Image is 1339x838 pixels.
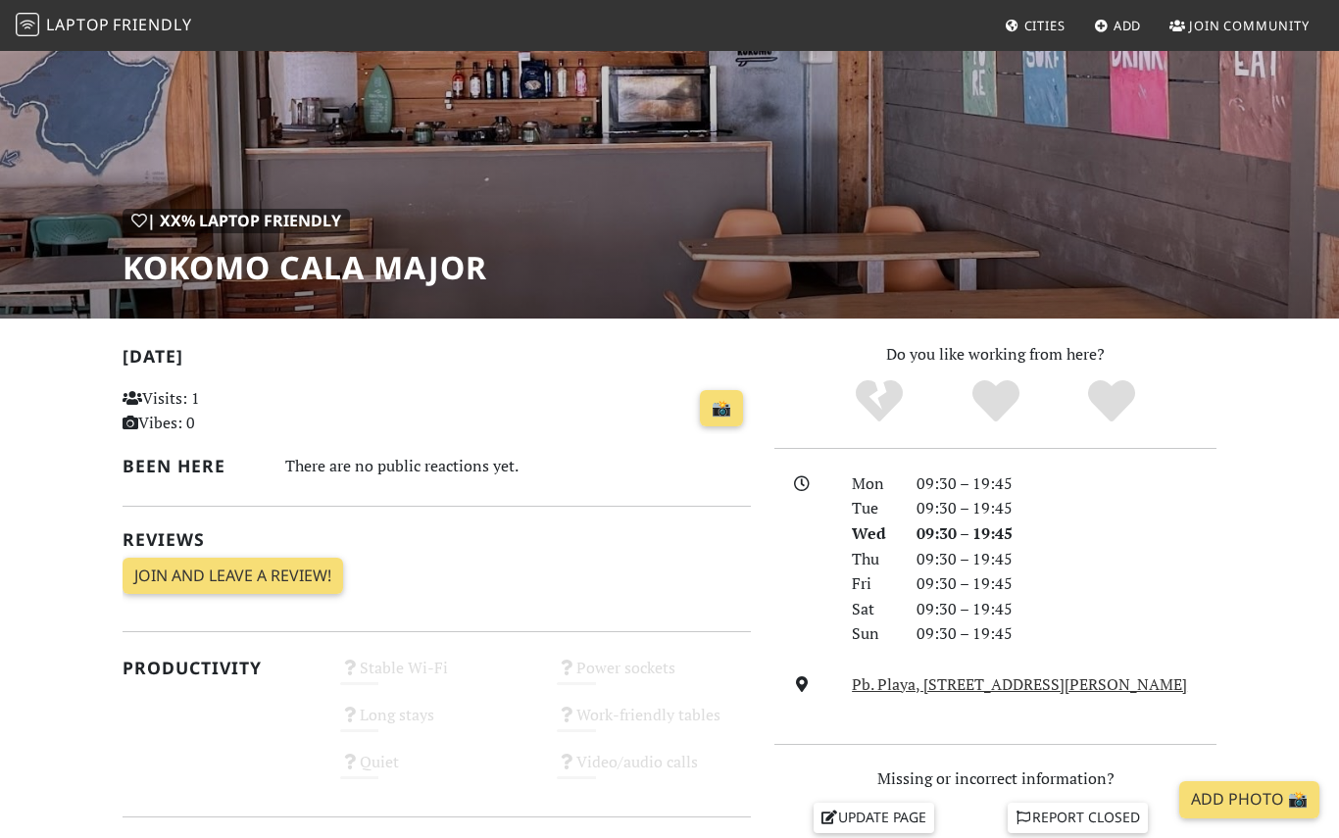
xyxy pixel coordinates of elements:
[774,342,1216,368] p: Do you like working from here?
[16,9,192,43] a: LaptopFriendly LaptopFriendly
[285,452,751,480] div: There are no public reactions yet.
[328,701,546,748] div: Long stays
[123,386,317,436] p: Visits: 1 Vibes: 0
[123,346,751,374] h2: [DATE]
[1024,17,1066,34] span: Cities
[852,673,1187,695] a: Pb. Playa, [STREET_ADDRESS][PERSON_NAME]
[774,766,1216,792] p: Missing or incorrect information?
[820,377,937,426] div: No
[123,658,317,678] h2: Productivity
[328,748,546,795] div: Quiet
[937,377,1054,426] div: Yes
[123,209,350,234] div: | XX% Laptop Friendly
[905,621,1228,647] div: 09:30 – 19:45
[545,748,763,795] div: Video/audio calls
[905,496,1228,521] div: 09:30 – 19:45
[123,558,343,595] a: Join and leave a review!
[840,471,905,497] div: Mon
[545,701,763,748] div: Work-friendly tables
[997,8,1073,43] a: Cities
[905,471,1228,497] div: 09:30 – 19:45
[328,654,546,701] div: Stable Wi-Fi
[840,521,905,547] div: Wed
[905,597,1228,622] div: 09:30 – 19:45
[840,621,905,647] div: Sun
[545,654,763,701] div: Power sockets
[840,496,905,521] div: Tue
[123,249,487,286] h1: Kokomo Cala Major
[123,529,751,550] h2: Reviews
[123,456,262,476] h2: Been here
[905,521,1228,547] div: 09:30 – 19:45
[1189,17,1310,34] span: Join Community
[113,14,191,35] span: Friendly
[700,390,743,427] a: 📸
[46,14,110,35] span: Laptop
[840,571,905,597] div: Fri
[16,13,39,36] img: LaptopFriendly
[1054,377,1170,426] div: Definitely!
[840,547,905,572] div: Thu
[905,547,1228,572] div: 09:30 – 19:45
[1114,17,1142,34] span: Add
[1162,8,1317,43] a: Join Community
[840,597,905,622] div: Sat
[905,571,1228,597] div: 09:30 – 19:45
[1008,803,1149,832] a: Report closed
[814,803,935,832] a: Update page
[1086,8,1150,43] a: Add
